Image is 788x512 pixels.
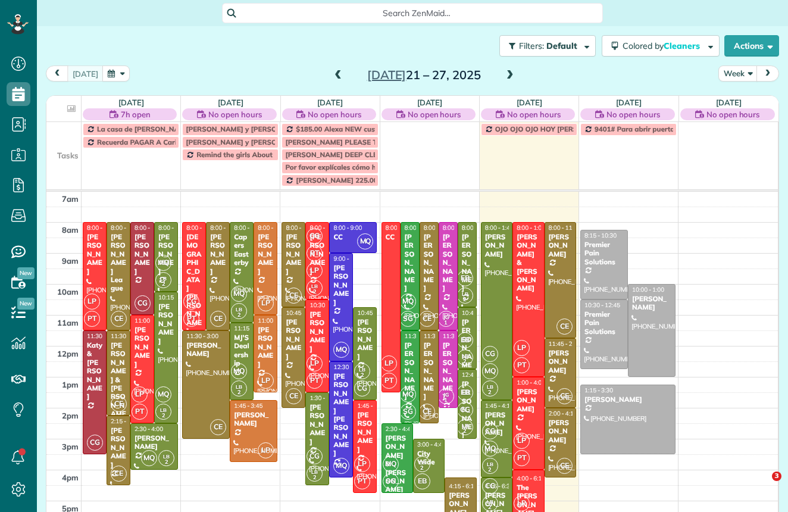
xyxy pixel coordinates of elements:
[17,267,35,279] span: New
[493,35,596,57] a: Filters: Default
[385,233,397,241] div: CC
[548,349,573,374] div: [PERSON_NAME]
[183,311,199,327] span: PT
[135,317,167,324] span: 11:00 - 2:30
[87,332,119,340] span: 11:30 - 3:30
[57,287,79,296] span: 10am
[236,306,242,313] span: LB
[307,263,323,279] span: LP
[417,441,446,448] span: 3:00 - 4:45
[234,224,266,232] span: 8:00 - 11:15
[664,40,702,51] span: Cleaners
[233,411,274,428] div: [PERSON_NAME]
[514,433,530,449] span: LP
[516,233,540,293] div: [PERSON_NAME] & [PERSON_NAME]
[516,388,540,413] div: [PERSON_NAME]
[333,363,365,371] span: 12:30 - 4:15
[285,318,302,361] div: [PERSON_NAME]
[286,388,302,404] span: CE
[159,457,174,468] small: 2
[258,295,274,311] span: LP
[86,233,103,276] div: [PERSON_NAME]
[595,124,788,133] span: 9401# Para abrir puertas y para ambas alarmas oficinas y
[317,98,343,107] a: [DATE]
[602,35,720,57] button: Colored byCleaners
[483,464,498,476] small: 2
[485,224,514,232] span: 8:00 - 1:45
[458,356,473,367] small: 2
[772,472,781,481] span: 3
[110,426,127,469] div: [PERSON_NAME]
[632,286,664,294] span: 10:00 - 1:00
[482,423,498,439] span: CG
[584,232,617,239] span: 8:15 - 10:30
[46,65,68,82] button: prev
[442,341,454,401] div: [PERSON_NAME]
[308,108,361,120] span: No open hours
[333,264,349,307] div: [PERSON_NAME]
[286,309,318,317] span: 10:45 - 2:00
[210,419,226,435] span: CE
[111,396,127,412] span: CE
[97,138,277,146] span: Recuerda PAGAR A Carito 600 Y [PERSON_NAME] 600
[385,434,409,494] div: [PERSON_NAME] & [PERSON_NAME]
[111,332,143,340] span: 11:30 - 2:15
[718,65,758,82] button: Week
[616,98,642,107] a: [DATE]
[405,332,437,340] span: 11:30 - 2:30
[442,233,454,293] div: [PERSON_NAME]
[156,410,171,422] small: 2
[584,395,672,404] div: [PERSON_NAME]
[415,463,430,474] small: 2
[309,394,338,402] span: 1:30 - 4:30
[233,333,250,368] div: MJ'S Dealership
[449,482,477,490] span: 4:15 - 6:15
[383,456,399,472] span: MQ
[186,138,358,146] span: [PERSON_NAME] y [PERSON_NAME] si deben ir hoy
[484,411,509,436] div: [PERSON_NAME]
[606,108,660,120] span: No open hours
[121,108,151,120] span: 7h open
[311,283,318,289] span: LB
[309,301,342,309] span: 10:30 - 1:30
[234,324,266,332] span: 11:15 - 1:45
[514,495,530,511] span: LP
[158,302,174,345] div: [PERSON_NAME]
[135,425,163,433] span: 2:30 - 4:00
[110,233,127,293] div: [PERSON_NAME] League
[495,124,695,133] span: OJO OJO OJO HOY [PERSON_NAME] 135 desde HOY PLEASE
[57,318,79,327] span: 11am
[748,472,776,500] iframe: Intercom live chat
[461,380,473,440] div: [PERSON_NAME]
[349,68,498,82] h2: 21 – 27, 2025
[507,108,561,120] span: No open hours
[86,341,103,401] div: Katy & [PERSON_NAME]
[307,245,323,261] span: PT
[333,372,349,458] div: [PERSON_NAME] [PERSON_NAME]
[623,40,704,51] span: Colored by
[487,383,493,390] span: LB
[359,366,365,373] span: LB
[423,233,435,293] div: [PERSON_NAME]
[716,98,742,107] a: [DATE]
[111,417,139,425] span: 2:15 - 4:30
[549,224,581,232] span: 8:00 - 11:45
[487,461,493,467] span: LB
[296,176,393,185] span: [PERSON_NAME] 225.00 OJO
[210,311,226,327] span: CE
[457,332,473,348] span: EB
[461,318,473,378] div: [PERSON_NAME]
[408,108,461,120] span: No open hours
[62,225,79,235] span: 8am
[400,311,416,327] span: SG
[462,224,494,232] span: 8:00 - 10:45
[62,473,79,482] span: 4pm
[381,373,397,389] span: PT
[443,314,449,320] span: JG
[134,326,151,369] div: [PERSON_NAME]
[134,233,151,276] div: [PERSON_NAME]
[232,310,246,321] small: 2
[482,363,498,379] span: MQ
[517,224,545,232] span: 8:00 - 1:00
[414,473,430,489] span: EB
